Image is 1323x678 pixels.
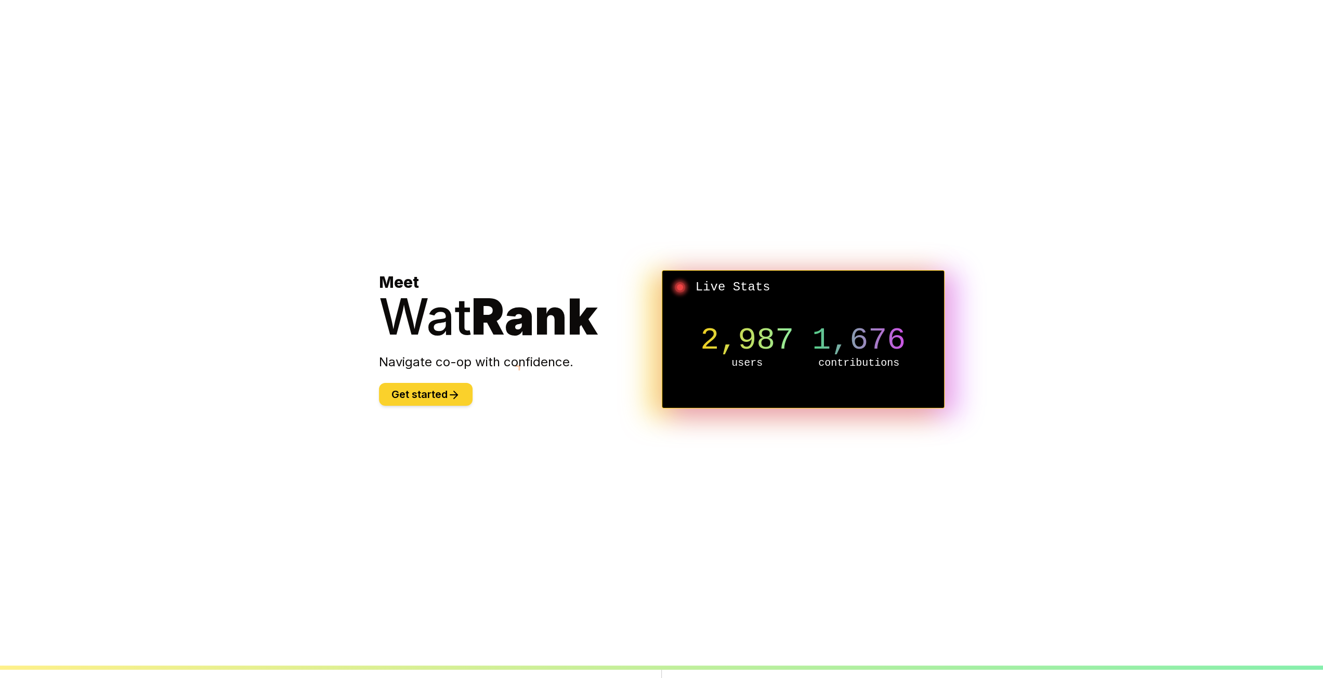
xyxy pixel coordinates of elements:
[471,286,598,347] span: Rank
[803,325,915,356] p: 1,676
[691,356,803,370] p: users
[379,273,662,341] h1: Meet
[379,354,662,370] p: Navigate co-op with confidence.
[803,356,915,370] p: contributions
[379,383,473,406] button: Get started
[691,325,803,356] p: 2,987
[379,390,473,400] a: Get started
[671,279,936,296] h2: Live Stats
[379,286,471,347] span: Wat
